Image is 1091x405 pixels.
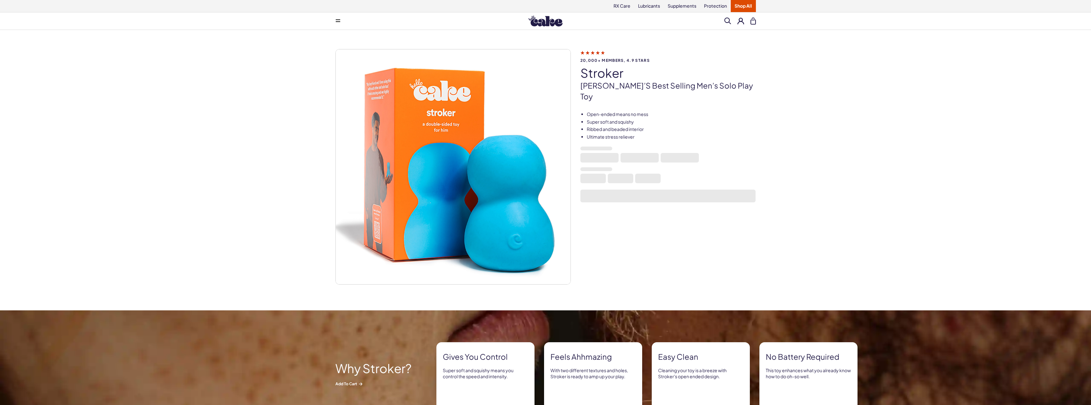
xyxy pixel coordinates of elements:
[580,80,756,102] p: [PERSON_NAME]’s best selling men’s solo play toy
[443,367,528,380] p: Super soft and squishy means you control the speed and intensity.
[528,16,563,26] img: Hello Cake
[336,49,571,284] img: stroker
[550,351,636,362] strong: Feels ahhmazing
[587,119,756,125] li: Super soft and squishy
[335,361,450,375] h2: Why Stroker?
[587,126,756,133] li: Ribbed and beaded interior
[580,58,756,62] span: 20,000+ members, 4.9 stars
[766,351,851,362] strong: No battery required
[658,351,743,362] strong: Easy clean
[587,111,756,118] li: Open-ended means no mess
[335,381,450,387] span: Add to Cart
[580,50,756,62] a: 20,000+ members, 4.9 stars
[587,134,756,140] li: Ultimate stress reliever
[443,351,528,362] strong: Gives you control
[766,367,851,380] p: This toy enhances what you already know how to do oh-so well.
[550,367,636,380] p: With two different textures and holes, Stroker is ready to amp up your play.
[580,66,756,80] h1: stroker
[658,367,743,380] p: Cleaning your toy is a breeze with Stroker's open ended design.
